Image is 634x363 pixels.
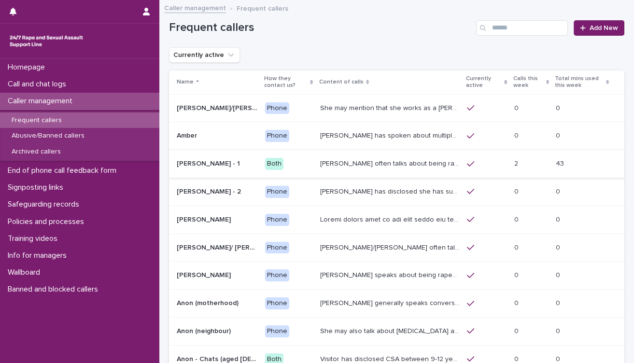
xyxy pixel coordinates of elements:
[514,102,521,112] p: 0
[265,186,289,198] div: Phone
[320,269,461,279] p: Caller speaks about being raped and abused by the police and her ex-husband of 20 years. She has ...
[4,166,124,175] p: End of phone call feedback form
[320,130,461,140] p: Amber has spoken about multiple experiences of sexual abuse. Amber told us she is now 18 (as of 0...
[169,234,624,262] tr: [PERSON_NAME]/ [PERSON_NAME][PERSON_NAME]/ [PERSON_NAME] Phone[PERSON_NAME]/[PERSON_NAME] often t...
[164,2,226,13] a: Caller management
[169,47,240,63] button: Currently active
[514,186,521,196] p: 0
[169,122,624,150] tr: AmberAmber Phone[PERSON_NAME] has spoken about multiple experiences of [MEDICAL_DATA]. [PERSON_NA...
[556,158,566,168] p: 43
[514,130,521,140] p: 0
[514,242,521,252] p: 0
[265,130,289,142] div: Phone
[476,20,568,36] input: Search
[320,186,461,196] p: Amy has disclosed she has survived two rapes, one in the UK and the other in Australia in 2013. S...
[265,214,289,226] div: Phone
[237,2,288,13] p: Frequent callers
[574,20,624,36] a: Add New
[556,325,562,335] p: 0
[514,325,521,335] p: 0
[177,77,194,87] p: Name
[177,297,240,307] p: Anon (motherhood)
[4,217,92,226] p: Policies and processes
[265,158,283,170] div: Both
[4,80,74,89] p: Call and chat logs
[514,214,521,224] p: 0
[320,242,461,252] p: Anna/Emma often talks about being raped at gunpoint at the age of 13/14 by her ex-partner, aged 1...
[177,186,243,196] p: [PERSON_NAME] - 2
[320,102,461,112] p: She may mention that she works as a Nanny, looking after two children. Abbie / Emily has let us k...
[169,206,624,234] tr: [PERSON_NAME][PERSON_NAME] PhoneLoremi dolors amet co adi elit seddo eiu tempor in u labor et dol...
[513,73,544,91] p: Calls this week
[177,214,233,224] p: [PERSON_NAME]
[556,214,562,224] p: 0
[514,297,521,307] p: 0
[169,21,472,35] h1: Frequent callers
[177,242,259,252] p: [PERSON_NAME]/ [PERSON_NAME]
[556,242,562,252] p: 0
[177,269,233,279] p: [PERSON_NAME]
[169,94,624,122] tr: [PERSON_NAME]/[PERSON_NAME] (Anon/'I don't know'/'I can't remember')[PERSON_NAME]/[PERSON_NAME] (...
[4,63,53,72] p: Homepage
[555,73,604,91] p: Total mins used this week
[265,269,289,281] div: Phone
[265,325,289,337] div: Phone
[4,183,71,192] p: Signposting links
[590,25,618,31] span: Add New
[556,269,562,279] p: 0
[4,200,87,209] p: Safeguarding records
[177,325,233,335] p: Anon (neighbour)
[4,97,80,106] p: Caller management
[169,290,624,318] tr: Anon (motherhood)Anon (motherhood) Phone[PERSON_NAME] generally speaks conversationally about man...
[4,251,74,260] p: Info for managers
[320,158,461,168] p: Amy often talks about being raped a night before or 2 weeks ago or a month ago. She also makes re...
[4,116,70,125] p: Frequent callers
[4,148,69,156] p: Archived callers
[4,234,65,243] p: Training videos
[265,297,289,309] div: Phone
[4,132,92,140] p: Abusive/Banned callers
[169,178,624,206] tr: [PERSON_NAME] - 2[PERSON_NAME] - 2 Phone[PERSON_NAME] has disclosed she has survived two rapes, o...
[556,130,562,140] p: 0
[177,158,242,168] p: [PERSON_NAME] - 1
[4,268,48,277] p: Wallboard
[556,102,562,112] p: 0
[264,73,308,91] p: How they contact us?
[4,285,106,294] p: Banned and blocked callers
[169,150,624,178] tr: [PERSON_NAME] - 1[PERSON_NAME] - 1 Both[PERSON_NAME] often talks about being raped a night before...
[265,102,289,114] div: Phone
[319,77,364,87] p: Content of calls
[514,269,521,279] p: 0
[556,297,562,307] p: 0
[177,102,259,112] p: Abbie/Emily (Anon/'I don't know'/'I can't remember')
[265,242,289,254] div: Phone
[320,325,461,335] p: She may also talk about child sexual abuse and about currently being physically disabled. She has...
[466,73,502,91] p: Currently active
[169,262,624,290] tr: [PERSON_NAME][PERSON_NAME] Phone[PERSON_NAME] speaks about being raped and abused by the police a...
[320,297,461,307] p: Caller generally speaks conversationally about many different things in her life and rarely speak...
[514,158,520,168] p: 2
[177,130,199,140] p: Amber
[320,214,461,224] p: Andrew shared that he has been raped and beaten by a group of men in or near his home twice withi...
[169,317,624,345] tr: Anon (neighbour)Anon (neighbour) PhoneShe may also talk about [MEDICAL_DATA] and about currently ...
[8,31,85,51] img: rhQMoQhaT3yELyF149Cw
[556,186,562,196] p: 0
